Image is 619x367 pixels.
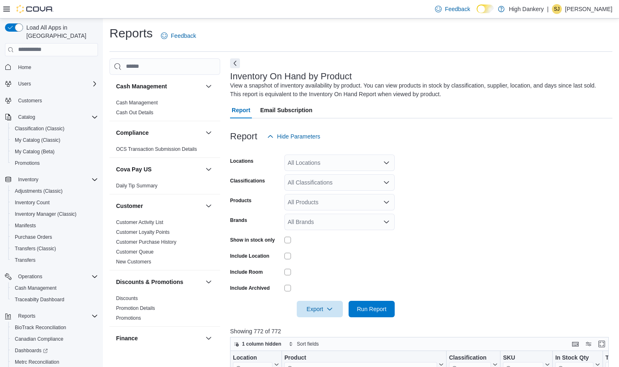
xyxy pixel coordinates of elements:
[12,346,51,355] a: Dashboards
[230,178,265,184] label: Classifications
[230,285,270,291] label: Include Archived
[15,175,42,185] button: Inventory
[12,346,98,355] span: Dashboards
[15,125,65,132] span: Classification (Classic)
[116,239,177,245] a: Customer Purchase History
[242,341,281,347] span: 1 column hidden
[2,174,101,185] button: Inventory
[15,112,38,122] button: Catalog
[383,159,390,166] button: Open list of options
[12,255,39,265] a: Transfers
[285,339,322,349] button: Sort fields
[8,333,101,345] button: Canadian Compliance
[116,165,202,173] button: Cova Pay US
[12,255,98,265] span: Transfers
[445,5,470,13] span: Feedback
[116,229,170,235] span: Customer Loyalty Points
[12,147,58,157] a: My Catalog (Beta)
[15,62,35,72] a: Home
[204,81,214,91] button: Cash Management
[116,295,138,302] span: Discounts
[116,249,154,255] a: Customer Queue
[8,197,101,208] button: Inventory Count
[277,132,320,141] span: Hide Parameters
[116,100,158,106] a: Cash Management
[15,175,98,185] span: Inventory
[116,146,197,152] a: OCS Transaction Submission Details
[2,310,101,322] button: Reports
[383,219,390,225] button: Open list of options
[297,341,319,347] span: Sort fields
[260,102,312,118] span: Email Subscription
[158,28,199,44] a: Feedback
[12,135,64,145] a: My Catalog (Classic)
[109,144,220,157] div: Compliance
[116,305,155,311] a: Promotion Details
[15,62,98,72] span: Home
[12,232,98,242] span: Purchase Orders
[15,96,45,106] a: Customers
[8,294,101,305] button: Traceabilty Dashboard
[8,134,101,146] button: My Catalog (Classic)
[12,221,39,231] a: Manifests
[15,79,98,89] span: Users
[8,243,101,254] button: Transfers (Classic)
[12,295,98,305] span: Traceabilty Dashboard
[15,296,64,303] span: Traceabilty Dashboard
[12,124,98,134] span: Classification (Classic)
[547,4,549,14] p: |
[12,135,98,145] span: My Catalog (Classic)
[264,128,323,145] button: Hide Parameters
[570,339,580,349] button: Keyboard shortcuts
[230,269,263,275] label: Include Room
[233,354,272,362] div: Location
[12,334,67,344] a: Canadian Compliance
[204,333,214,343] button: Finance
[15,257,35,263] span: Transfers
[230,237,275,243] label: Show in stock only
[432,1,473,17] a: Feedback
[12,357,98,367] span: Metrc Reconciliation
[12,334,98,344] span: Canadian Compliance
[230,339,284,349] button: 1 column hidden
[15,311,39,321] button: Reports
[357,305,386,313] span: Run Report
[597,339,607,349] button: Enter fullscreen
[8,220,101,231] button: Manifests
[15,95,98,106] span: Customers
[15,272,98,282] span: Operations
[116,315,141,321] span: Promotions
[284,354,437,362] div: Product
[8,208,101,220] button: Inventory Manager (Classic)
[204,201,214,211] button: Customer
[12,158,43,168] a: Promotions
[230,327,612,335] p: Showing 772 of 772
[12,198,53,208] a: Inventory Count
[15,148,55,155] span: My Catalog (Beta)
[15,211,77,217] span: Inventory Manager (Classic)
[15,336,63,342] span: Canadian Compliance
[12,323,98,332] span: BioTrack Reconciliation
[232,102,250,118] span: Report
[12,244,59,254] a: Transfers (Classic)
[383,179,390,186] button: Open list of options
[230,58,240,68] button: Next
[383,199,390,205] button: Open list of options
[116,82,167,90] h3: Cash Management
[116,183,158,189] a: Daily Tip Summary
[15,272,46,282] button: Operations
[12,147,98,157] span: My Catalog (Beta)
[18,81,31,87] span: Users
[230,132,257,141] h3: Report
[116,334,202,342] button: Finance
[116,129,202,137] button: Compliance
[23,23,98,40] span: Load All Apps in [GEOGRAPHIC_DATA]
[230,158,254,164] label: Locations
[230,81,608,99] div: View a snapshot of inventory availability by product. You can view products in stock by classific...
[230,253,269,259] label: Include Location
[297,301,343,317] button: Export
[116,129,149,137] h3: Compliance
[2,61,101,73] button: Home
[15,188,63,194] span: Adjustments (Classic)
